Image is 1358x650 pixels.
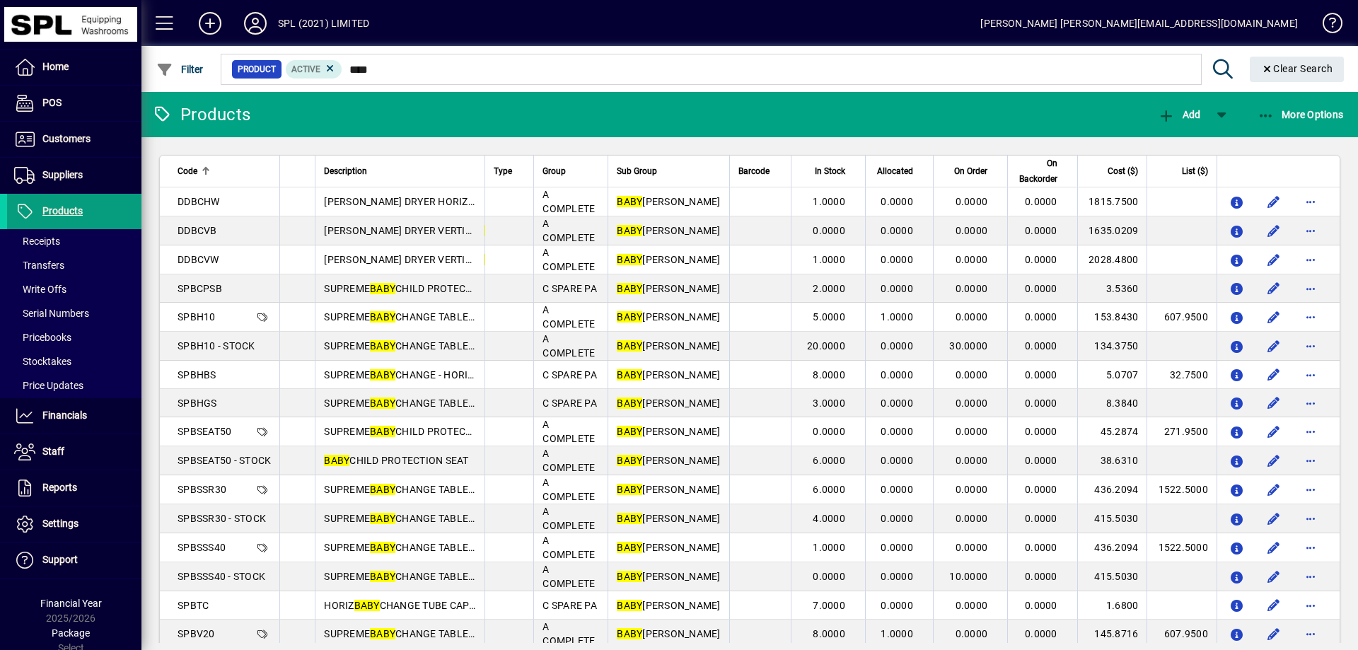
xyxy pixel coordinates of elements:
span: Home [42,61,69,72]
span: 0.0000 [956,513,988,524]
em: BABY [617,571,642,582]
span: 0.0000 [956,196,988,207]
em: BABY [617,340,642,352]
span: SPBSSR30 - STOCK [178,513,266,524]
span: SUPREME CHANGE - HORIZONTAL BELT SET [324,369,550,381]
span: 10.0000 [949,571,987,582]
button: More options [1299,420,1322,443]
div: Allocated [874,163,926,179]
span: 0.0000 [881,426,913,437]
span: 0.0000 [881,283,913,294]
span: 0.0000 [1025,196,1057,207]
span: [PERSON_NAME] DRYER VERTICAL CHANGE TABLE - BLACK [324,225,622,236]
button: Edit [1263,536,1285,559]
span: Settings [42,518,79,529]
button: More options [1299,449,1322,472]
div: Code [178,163,271,179]
button: More options [1299,536,1322,559]
td: 145.8716 [1077,620,1147,649]
span: 0.0000 [813,225,845,236]
span: Reports [42,482,77,493]
span: 0.0000 [956,484,988,495]
button: Edit [1263,219,1285,242]
span: Suppliers [42,169,83,180]
span: Financials [42,410,87,421]
em: BABY [617,542,642,553]
span: [PERSON_NAME] DRYER HORIZONTAL CHANGE TABLE - WHITE [324,196,637,207]
em: BABY [370,571,395,582]
span: Customers [42,133,91,144]
a: Receipts [7,229,141,253]
span: 0.0000 [881,455,913,466]
button: Edit [1263,420,1285,443]
span: 0.0000 [1025,340,1057,352]
span: [PERSON_NAME] [617,254,720,265]
button: More options [1299,364,1322,386]
div: Type [494,163,525,179]
span: 4.0000 [813,513,845,524]
em: BABY [324,455,349,466]
span: In Stock [815,163,845,179]
a: Knowledge Base [1312,3,1340,49]
span: [PERSON_NAME] [617,225,720,236]
span: 1.0000 [813,254,845,265]
td: 38.6310 [1077,446,1147,475]
span: A COMPLETE [542,506,595,531]
span: 0.0000 [881,600,913,611]
span: Clear Search [1261,63,1333,74]
button: More options [1299,335,1322,357]
span: 1.0000 [881,311,913,323]
span: 1.0000 [881,628,913,639]
span: SUPREME CHANGE TABLE - S/S RECESSED [324,513,543,524]
em: BABY [370,311,395,323]
span: CHILD PROTECTION SEAT [324,455,468,466]
span: 30.0000 [949,340,987,352]
span: 0.0000 [1025,311,1057,323]
span: 0.0000 [1025,628,1057,639]
span: 0.0000 [956,600,988,611]
span: 0.0000 [1025,225,1057,236]
em: BABY [617,628,642,639]
span: Staff [42,446,64,457]
button: Edit [1263,335,1285,357]
span: SPBHGS [178,397,217,409]
span: [PERSON_NAME] [617,397,720,409]
a: Settings [7,506,141,542]
span: SPBSSS40 - STOCK [178,571,265,582]
span: A COMPLETE [542,448,595,473]
span: [PERSON_NAME] [617,513,720,524]
em: BABY [617,369,642,381]
button: More options [1299,507,1322,530]
span: 0.0000 [881,369,913,381]
td: 32.7500 [1147,361,1217,389]
button: Edit [1263,478,1285,501]
em: BABY [370,283,395,294]
button: More Options [1254,102,1347,127]
a: Home [7,50,141,85]
span: [PERSON_NAME] [617,369,720,381]
button: Edit [1263,364,1285,386]
span: [PERSON_NAME] [617,571,720,582]
span: SPBSEAT50 [178,426,231,437]
span: Barcode [738,163,770,179]
em: BABY [617,196,642,207]
span: 0.0000 [881,225,913,236]
button: More options [1299,190,1322,213]
span: 0.0000 [956,426,988,437]
em: BABY [370,397,395,409]
span: [PERSON_NAME] [617,628,720,639]
td: 415.5030 [1077,504,1147,533]
span: A COMPLETE [542,218,595,243]
span: Stocktakes [14,356,71,367]
a: Transfers [7,253,141,277]
button: More options [1299,622,1322,645]
span: 6.0000 [813,455,845,466]
button: Edit [1263,306,1285,328]
span: SUPREME CHANGE TABLE - S/S RECESSED [324,484,543,495]
div: Barcode [738,163,782,179]
em: BABY [617,513,642,524]
em: BABY [617,455,642,466]
span: 0.0000 [813,571,845,582]
span: C SPARE PA [542,397,597,409]
span: 0.0000 [1025,455,1057,466]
